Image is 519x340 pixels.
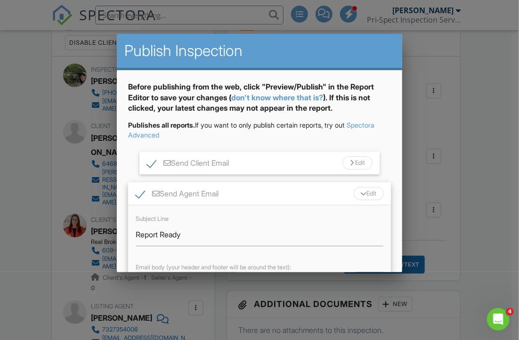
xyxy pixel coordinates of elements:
[342,156,373,170] div: Edit
[124,41,395,60] h2: Publish Inspection
[136,189,219,201] label: Send Agent Email
[128,81,391,121] div: Before publishing from the web, click "Preview/Publish" in the Report Editor to save your changes...
[506,308,514,316] span: 4
[147,159,229,170] label: Send Client Email
[128,121,195,129] strong: Publishes all reports.
[231,93,323,102] a: don't know where that is?
[354,187,384,200] div: Edit
[487,308,510,331] iframe: Intercom live chat
[128,121,345,129] span: If you want to only publish certain reports, try out
[136,264,291,271] label: Email body (your header and footer will be around the text):
[136,215,169,222] label: Subject Line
